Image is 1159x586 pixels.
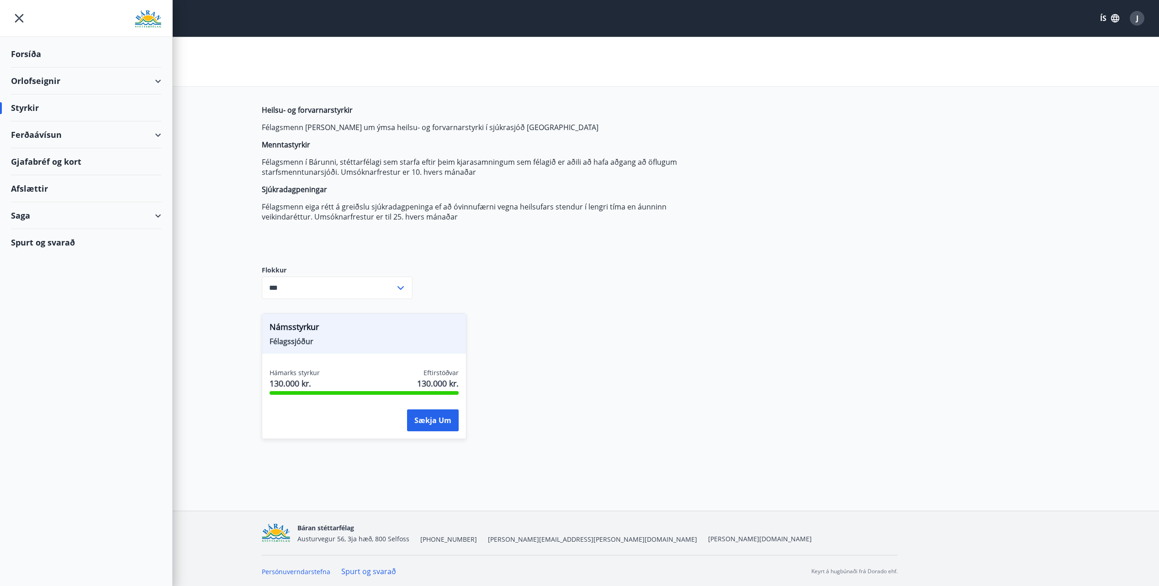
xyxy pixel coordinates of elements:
div: Gjafabréf og kort [11,148,161,175]
div: Orlofseignir [11,68,161,94]
button: ÍS [1095,10,1124,26]
label: Flokkur [262,266,413,275]
a: [PERSON_NAME][DOMAIN_NAME] [708,534,812,543]
p: Félagsmenn [PERSON_NAME] um ýmsa heilsu- og forvarnarstyrki í sjúkrasjóð [GEOGRAPHIC_DATA] [262,122,693,132]
img: Bz2lGXKH3FXEIQKvoQ8VL0Fr0uCiWgfgA3I6fSs8.png [262,523,291,543]
span: 130.000 kr. [270,377,320,389]
div: Styrkir [11,94,161,121]
p: Félagsmenn eiga rétt á greiðslu sjúkradagpeninga ef að óvinnufærni vegna heilsufars stendur í len... [262,202,693,222]
span: Félagssjóður [270,336,459,346]
strong: Sjúkradagpeningar [262,184,327,194]
p: Félagsmenn í Bárunni, stéttarfélagi sem starfa eftir þeim kjarasamningum sem félagið er aðili að ... [262,157,693,177]
div: Ferðaávísun [11,121,161,148]
span: J [1136,13,1138,23]
div: Spurt og svarað [11,229,161,256]
span: Báran stéttarfélag [297,523,354,532]
span: Hámarks styrkur [270,368,320,377]
p: Keyrt á hugbúnaði frá Dorado ehf. [811,567,898,576]
div: Afslættir [11,175,161,202]
div: Forsíða [11,41,161,68]
span: Eftirstöðvar [423,368,459,377]
strong: Menntastyrkir [262,140,310,150]
span: [PERSON_NAME][EMAIL_ADDRESS][PERSON_NAME][DOMAIN_NAME] [488,535,697,544]
button: Sækja um [407,409,459,431]
div: Saga [11,202,161,229]
a: Spurt og svarað [341,566,396,576]
span: Austurvegur 56, 3ja hæð, 800 Selfoss [297,534,409,543]
span: 130.000 kr. [417,377,459,389]
a: Persónuverndarstefna [262,567,330,576]
img: union_logo [135,10,161,28]
span: [PHONE_NUMBER] [420,535,477,544]
span: Námsstyrkur [270,321,459,336]
strong: Heilsu- og forvarnarstyrkir [262,105,353,115]
button: J [1126,7,1148,29]
button: menu [11,10,27,26]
